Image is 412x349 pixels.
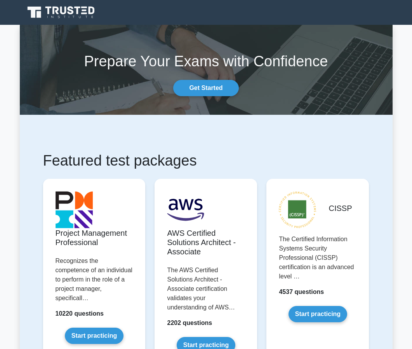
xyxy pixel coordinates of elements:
[20,53,393,71] h1: Prepare Your Exams with Confidence
[173,80,238,96] a: Get Started
[289,306,347,322] a: Start practicing
[65,328,123,344] a: Start practicing
[43,152,369,170] h1: Featured test packages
